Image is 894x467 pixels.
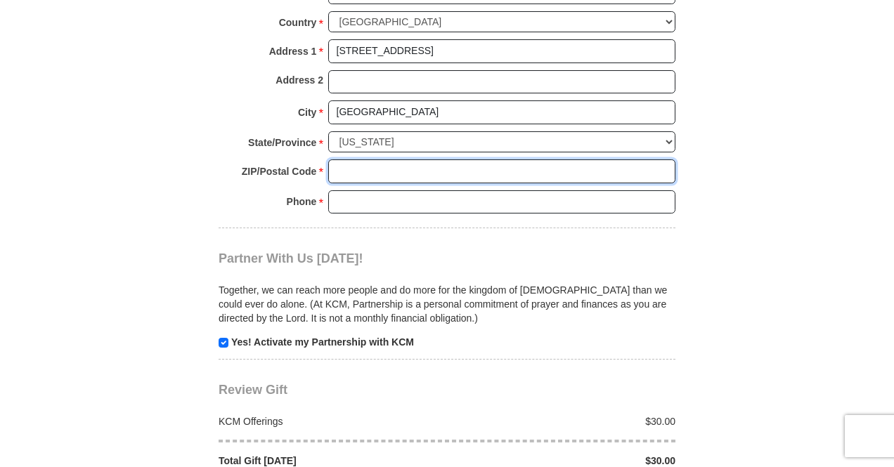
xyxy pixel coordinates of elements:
[269,41,317,61] strong: Address 1
[279,13,317,32] strong: Country
[242,162,317,181] strong: ZIP/Postal Code
[287,192,317,211] strong: Phone
[276,70,323,90] strong: Address 2
[248,133,316,152] strong: State/Province
[219,251,363,265] span: Partner With Us [DATE]!
[219,383,287,397] span: Review Gift
[219,283,675,325] p: Together, we can reach more people and do more for the kingdom of [DEMOGRAPHIC_DATA] than we coul...
[231,336,414,348] strong: Yes! Activate my Partnership with KCM
[212,414,448,428] div: KCM Offerings
[447,414,683,428] div: $30.00
[298,103,316,122] strong: City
